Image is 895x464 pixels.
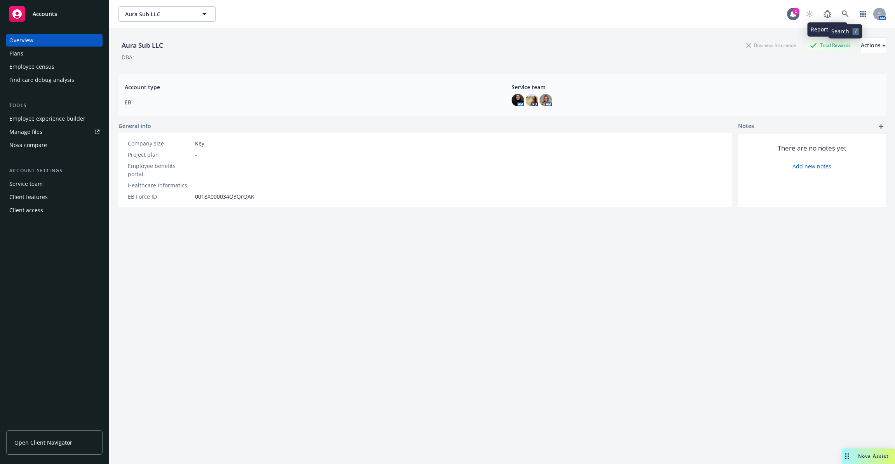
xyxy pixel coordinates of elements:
a: Manage files [6,126,103,138]
div: Employee experience builder [9,113,85,125]
span: 0018X000034Q3QrQAK [195,192,254,201]
a: Client features [6,191,103,203]
span: General info [118,122,151,130]
div: Client features [9,191,48,203]
div: Overview [9,34,33,47]
span: Accounts [33,11,57,17]
span: Open Client Navigator [14,438,72,447]
div: DBA: - [122,53,136,61]
span: Key [195,139,204,147]
a: Client access [6,204,103,216]
div: Total Rewards [806,40,855,50]
span: EB [125,98,493,106]
a: Switch app [855,6,871,22]
span: Aura Sub LLC [125,10,192,18]
span: - [195,166,197,174]
a: Service team [6,178,103,190]
a: Employee census [6,61,103,73]
a: Plans [6,47,103,60]
div: Manage files [9,126,42,138]
a: Employee experience builder [6,113,103,125]
span: - [195,151,197,159]
div: Healthcare Informatics [128,181,192,189]
div: Employee benefits portal [128,162,192,178]
div: Drag to move [842,448,852,464]
div: 1 [792,8,799,15]
div: Service team [9,178,43,190]
a: Nova compare [6,139,103,151]
div: Tools [6,102,103,109]
span: Notes [738,122,754,131]
div: Business Insurance [742,40,800,50]
button: Nova Assist [842,448,895,464]
img: photo [540,94,552,106]
div: Employee census [9,61,54,73]
div: Company size [128,139,192,147]
span: There are no notes yet [778,144,846,153]
a: Start snowing [802,6,817,22]
span: Nova Assist [858,453,889,459]
span: Account type [125,83,493,91]
a: Find care debug analysis [6,74,103,86]
div: Client access [9,204,43,216]
a: Accounts [6,3,103,25]
span: - [195,181,197,189]
div: Project plan [128,151,192,159]
span: Service team [512,83,879,91]
a: Report a Bug [820,6,835,22]
a: Search [838,6,853,22]
button: Actions [861,38,886,53]
div: Aura Sub LLC [118,40,166,50]
div: Find care debug analysis [9,74,74,86]
img: photo [526,94,538,106]
div: Nova compare [9,139,47,151]
div: EB Force ID [128,192,192,201]
a: add [876,122,886,131]
div: Account settings [6,167,103,175]
button: Aura Sub LLC [118,6,216,22]
div: Plans [9,47,23,60]
img: photo [512,94,524,106]
a: Overview [6,34,103,47]
a: Add new notes [792,162,831,170]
